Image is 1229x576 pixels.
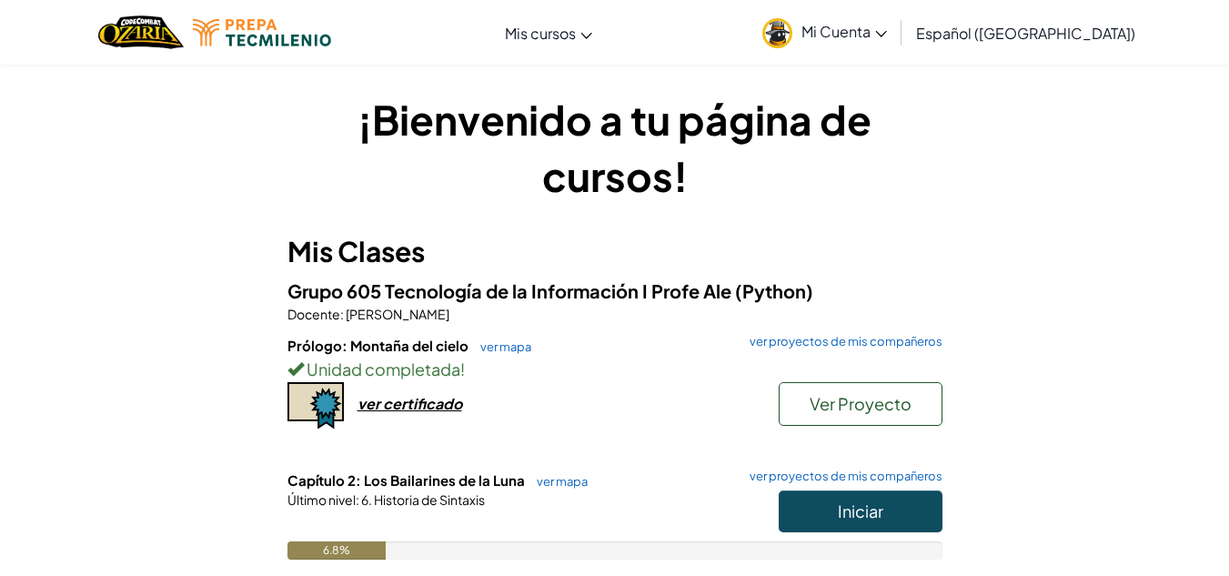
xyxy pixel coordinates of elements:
span: Iniciar [838,500,883,521]
button: Ver Proyecto [779,382,942,426]
span: [PERSON_NAME] [344,306,449,322]
a: Español ([GEOGRAPHIC_DATA]) [907,8,1144,57]
a: Mi Cuenta [753,4,896,61]
span: : [340,306,344,322]
span: Prólogo: Montaña del cielo [287,337,471,354]
a: ver mapa [471,339,531,354]
a: ver proyectos de mis compañeros [740,470,942,482]
img: Tecmilenio logo [193,19,331,46]
img: avatar [762,18,792,48]
span: Ver Proyecto [810,393,912,414]
span: (Python) [735,279,813,302]
span: Historia de Sintaxis [372,491,485,508]
span: ! [460,359,465,379]
a: Mis cursos [496,8,601,57]
img: certificate-icon.png [287,382,344,429]
span: Capítulo 2: Los Bailarines de la Luna [287,471,528,489]
span: 6. [359,491,372,508]
a: Ozaria by CodeCombat logo [98,14,183,51]
h3: Mis Clases [287,231,942,272]
span: Último nivel [287,491,356,508]
div: 6.8% [287,541,386,560]
span: Unidad completada [304,359,460,379]
div: ver certificado [358,394,462,413]
span: Mi Cuenta [801,22,887,41]
img: Home [98,14,183,51]
a: ver proyectos de mis compañeros [740,336,942,348]
span: Grupo 605 Tecnología de la Información I Profe Ale [287,279,735,302]
h1: ¡Bienvenido a tu página de cursos! [287,91,942,204]
span: : [356,491,359,508]
a: ver mapa [528,474,588,489]
a: ver certificado [287,394,462,413]
span: Español ([GEOGRAPHIC_DATA]) [916,24,1135,43]
span: Mis cursos [505,24,576,43]
button: Iniciar [779,490,942,532]
span: Docente [287,306,340,322]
